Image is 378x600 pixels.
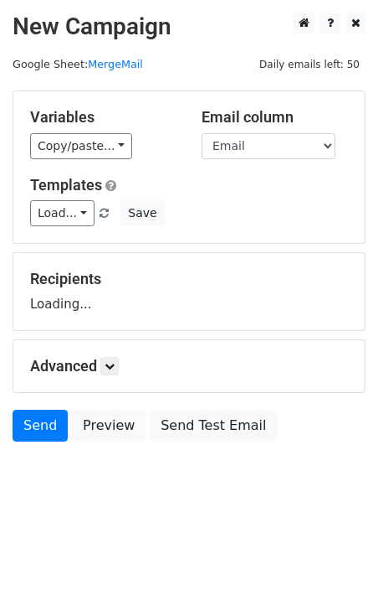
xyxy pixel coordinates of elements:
[30,108,176,127] h5: Variables
[202,108,348,127] h5: Email column
[30,176,102,194] a: Templates
[253,55,365,74] span: Daily emails left: 50
[30,200,94,226] a: Load...
[30,270,348,288] h5: Recipients
[13,410,68,442] a: Send
[88,58,143,70] a: MergeMail
[13,58,143,70] small: Google Sheet:
[30,270,348,313] div: Loading...
[150,410,277,442] a: Send Test Email
[72,410,146,442] a: Preview
[13,13,365,41] h2: New Campaign
[120,200,164,226] button: Save
[30,357,348,375] h5: Advanced
[253,58,365,70] a: Daily emails left: 50
[30,133,132,159] a: Copy/paste...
